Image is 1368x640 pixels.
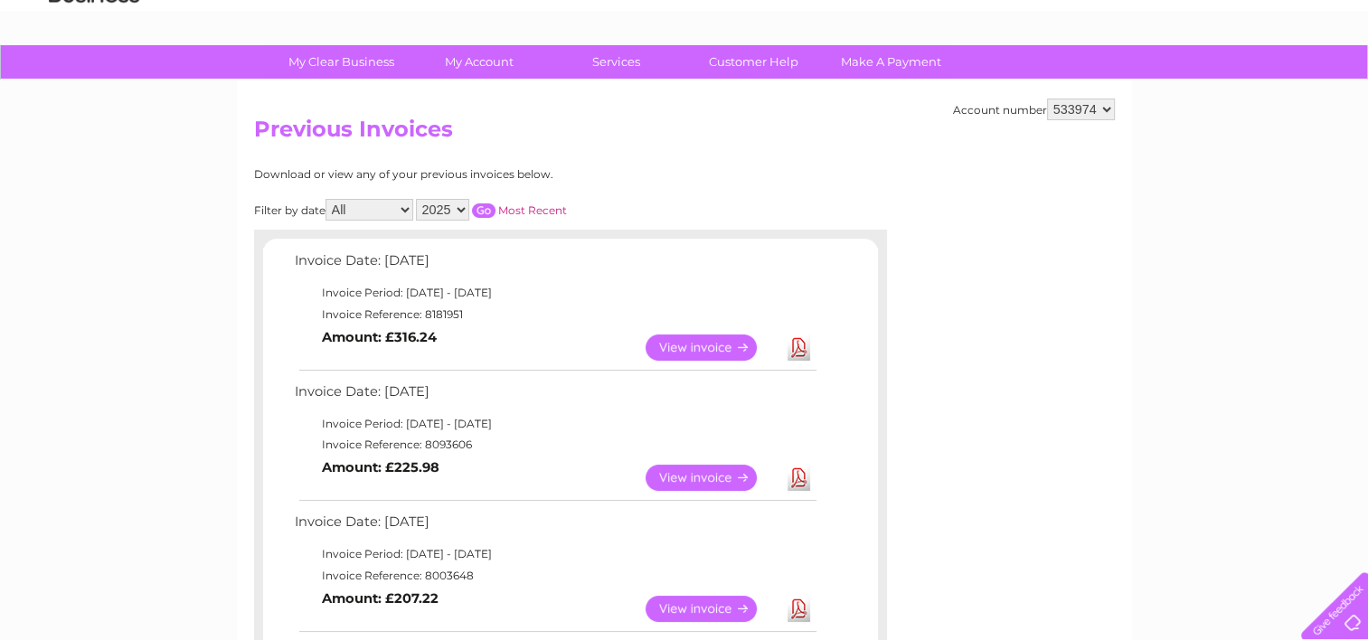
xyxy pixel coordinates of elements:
td: Invoice Date: [DATE] [290,510,819,543]
a: Contact [1248,77,1292,90]
td: Invoice Date: [DATE] [290,380,819,413]
div: Account number [953,99,1115,120]
a: My Clear Business [267,45,416,79]
a: Water [1050,77,1084,90]
a: Most Recent [498,203,567,217]
b: Amount: £225.98 [322,459,439,475]
a: Energy [1095,77,1135,90]
td: Invoice Date: [DATE] [290,249,819,282]
b: Amount: £316.24 [322,329,437,345]
b: Amount: £207.22 [322,590,439,607]
a: Customer Help [679,45,828,79]
div: Clear Business is a trading name of Verastar Limited (registered in [GEOGRAPHIC_DATA] No. 3667643... [258,10,1112,88]
a: Download [788,465,810,491]
h2: Previous Invoices [254,117,1115,151]
td: Invoice Period: [DATE] - [DATE] [290,543,819,565]
a: My Account [404,45,553,79]
td: Invoice Reference: 8093606 [290,434,819,456]
a: View [646,334,778,361]
td: Invoice Period: [DATE] - [DATE] [290,413,819,435]
div: Filter by date [254,199,729,221]
a: Log out [1308,77,1351,90]
a: Blog [1211,77,1237,90]
div: Download or view any of your previous invoices below. [254,168,729,181]
td: Invoice Reference: 8003648 [290,565,819,587]
td: Invoice Period: [DATE] - [DATE] [290,282,819,304]
a: Services [542,45,691,79]
a: View [646,596,778,622]
a: 0333 014 3131 [1027,9,1152,32]
a: Make A Payment [816,45,966,79]
a: Telecoms [1146,77,1200,90]
a: Download [788,596,810,622]
a: View [646,465,778,491]
td: Invoice Reference: 8181951 [290,304,819,325]
a: Download [788,334,810,361]
img: logo.png [48,47,140,102]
